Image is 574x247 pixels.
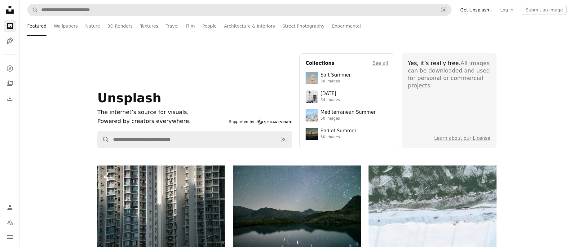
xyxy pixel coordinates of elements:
[306,72,388,84] a: Soft Summer50 images
[229,118,292,126] a: Supported by
[97,91,161,105] span: Unsplash
[320,98,340,103] div: 34 images
[4,216,16,228] button: Language
[4,20,16,32] a: Photos
[320,128,356,134] div: End of Summer
[457,5,497,15] a: Get Unsplash+
[320,135,356,140] div: 50 images
[140,16,158,36] a: Textures
[436,4,451,16] button: Visual search
[522,5,567,15] button: Submit an image
[28,4,38,16] button: Search Unsplash
[320,116,376,121] div: 50 images
[306,72,318,84] img: premium_photo-1749544311043-3a6a0c8d54af
[306,128,318,140] img: premium_photo-1754398386796-ea3dec2a6302
[332,16,361,36] a: Experimental
[97,131,292,148] form: Find visuals sitewide
[373,60,388,67] a: See all
[97,108,227,117] h1: The internet’s source for visuals.
[4,92,16,104] a: Download History
[98,131,109,148] button: Search Unsplash
[320,79,351,84] div: 50 images
[306,90,388,103] a: [DATE]34 images
[224,16,275,36] a: Architecture & Interiors
[4,201,16,214] a: Log in / Sign up
[434,135,490,141] a: Learn about our License
[85,16,100,36] a: Nature
[276,131,292,148] button: Visual search
[202,16,217,36] a: People
[320,91,340,97] div: [DATE]
[282,16,325,36] a: Street Photography
[306,109,388,121] a: Mediterranean Summer50 images
[97,204,225,210] a: Tall apartment buildings with many windows and balconies.
[408,60,461,66] span: Yes, it’s really free.
[54,16,78,36] a: Wallpapers
[186,16,195,36] a: Film
[233,205,361,211] a: Starry night sky over a calm mountain lake
[27,4,452,16] form: Find visuals sitewide
[4,4,16,17] a: Home — Unsplash
[497,5,517,15] a: Log in
[320,109,376,116] div: Mediterranean Summer
[4,35,16,47] a: Illustrations
[320,72,351,78] div: Soft Summer
[4,231,16,243] button: Menu
[306,60,334,67] h4: Collections
[306,128,388,140] a: End of Summer50 images
[306,90,318,103] img: photo-1682590564399-95f0109652fe
[4,77,16,90] a: Collections
[306,109,318,121] img: premium_photo-1688410049290-d7394cc7d5df
[166,16,179,36] a: Travel
[4,62,16,75] a: Explore
[97,117,227,126] p: Powered by creators everywhere.
[108,16,133,36] a: 3D Renders
[408,60,490,89] div: All images can be downloaded and used for personal or commercial projects.
[369,210,497,216] a: Snow covered landscape with frozen water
